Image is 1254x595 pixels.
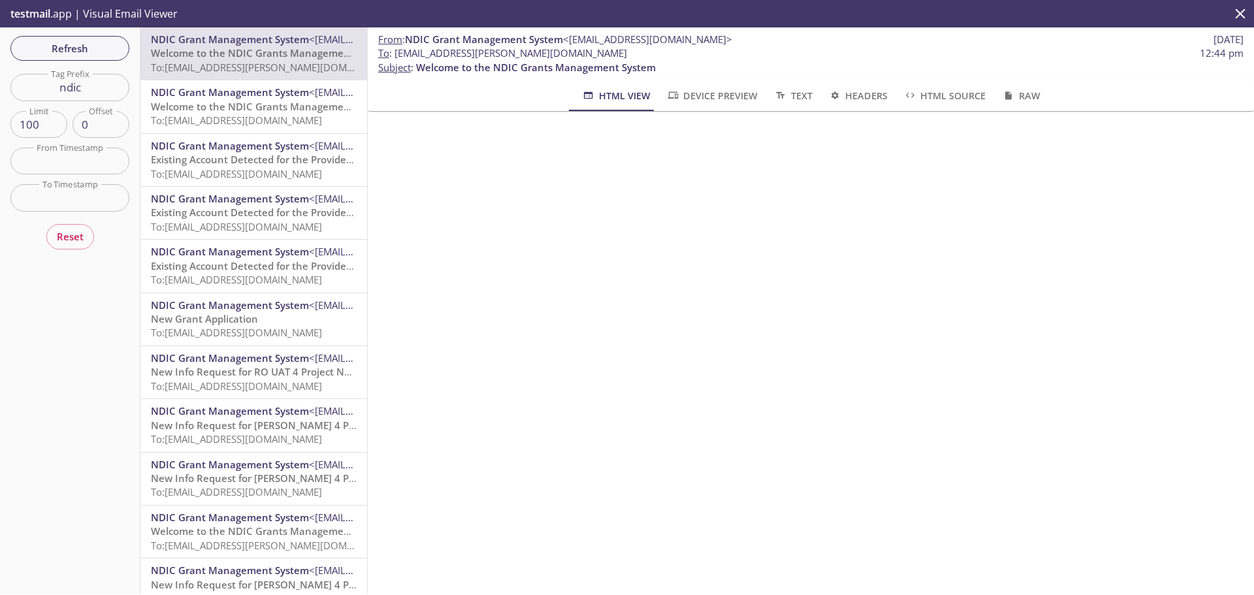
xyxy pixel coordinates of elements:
span: [DATE] [1214,33,1244,46]
div: NDIC Grant Management System<[EMAIL_ADDRESS][DOMAIN_NAME]>New Info Request for [PERSON_NAME] 4 Pr... [140,453,367,505]
p: : [378,46,1244,74]
span: testmail [10,7,50,21]
span: <[EMAIL_ADDRESS][DOMAIN_NAME]> [309,458,478,471]
span: HTML View [581,88,650,104]
span: Welcome to the NDIC Grants Management System [416,61,656,74]
span: NDIC Grant Management System [151,458,309,471]
span: NDIC Grant Management System [151,245,309,258]
span: NDIC Grant Management System [151,511,309,524]
div: NDIC Grant Management System<[EMAIL_ADDRESS][DOMAIN_NAME]>Existing Account Detected for the Provi... [140,187,367,239]
span: Headers [828,88,888,104]
span: New Grant Application [151,312,258,325]
span: Device Preview [666,88,758,104]
span: : [EMAIL_ADDRESS][PERSON_NAME][DOMAIN_NAME] [378,46,627,60]
div: NDIC Grant Management System<[EMAIL_ADDRESS][DOMAIN_NAME]>Welcome to the NDIC Grants Management S... [140,80,367,133]
div: NDIC Grant Management System<[EMAIL_ADDRESS][DOMAIN_NAME]>New Info Request for [PERSON_NAME] 4 Pr... [140,399,367,451]
span: Welcome to the NDIC Grants Management System [151,46,391,59]
span: New Info Request for [PERSON_NAME] 4 Project No 2 - Action Requested [151,419,492,432]
span: NDIC Grant Management System [151,351,309,364]
span: To: [EMAIL_ADDRESS][DOMAIN_NAME] [151,114,322,127]
span: <[EMAIL_ADDRESS][DOMAIN_NAME]> [309,404,478,417]
span: From [378,33,402,46]
span: <[EMAIL_ADDRESS][DOMAIN_NAME]> [309,86,478,99]
span: HTML Source [903,88,986,104]
span: NDIC Grant Management System [151,33,309,46]
span: Welcome to the NDIC Grants Management System [151,100,391,113]
span: <[EMAIL_ADDRESS][DOMAIN_NAME]> [309,245,478,258]
div: NDIC Grant Management System<[EMAIL_ADDRESS][DOMAIN_NAME]>Existing Account Detected for the Provi... [140,134,367,186]
div: NDIC Grant Management System<[EMAIL_ADDRESS][DOMAIN_NAME]>New Grant ApplicationTo:[EMAIL_ADDRESS]... [140,293,367,346]
span: : [378,33,732,46]
span: New Info Request for [PERSON_NAME] 4 Project No 2 - Action Requested [151,472,492,485]
span: To: [EMAIL_ADDRESS][DOMAIN_NAME] [151,485,322,498]
span: <[EMAIL_ADDRESS][DOMAIN_NAME]> [309,564,478,577]
span: To: [EMAIL_ADDRESS][DOMAIN_NAME] [151,220,322,233]
div: NDIC Grant Management System<[EMAIL_ADDRESS][DOMAIN_NAME]>New Info Request for RO UAT 4 Project N... [140,346,367,398]
span: To: [EMAIL_ADDRESS][DOMAIN_NAME] [151,273,322,286]
span: NDIC Grant Management System [151,86,309,99]
span: <[EMAIL_ADDRESS][DOMAIN_NAME]> [309,511,478,524]
span: Existing Account Detected for the Provided Email [151,206,380,219]
span: Existing Account Detected for the Provided Email [151,153,380,166]
span: <[EMAIL_ADDRESS][DOMAIN_NAME]> [309,192,478,205]
span: <[EMAIL_ADDRESS][DOMAIN_NAME]> [563,33,732,46]
span: Welcome to the NDIC Grants Management System [151,524,391,538]
span: NDIC Grant Management System [151,139,309,152]
div: NDIC Grant Management System<[EMAIL_ADDRESS][DOMAIN_NAME]>Welcome to the NDIC Grants Management S... [140,27,367,80]
span: NDIC Grant Management System [405,33,563,46]
div: NDIC Grant Management System<[EMAIL_ADDRESS][DOMAIN_NAME]>Existing Account Detected for the Provi... [140,240,367,292]
span: <[EMAIL_ADDRESS][DOMAIN_NAME]> [309,33,478,46]
span: To: [EMAIL_ADDRESS][DOMAIN_NAME] [151,379,322,393]
span: NDIC Grant Management System [151,404,309,417]
span: New Info Request for [PERSON_NAME] 4 Project No 2 - Action Requested [151,578,492,591]
span: New Info Request for RO UAT 4 Project No 2 - Action Requested [151,365,451,378]
div: NDIC Grant Management System<[EMAIL_ADDRESS][DOMAIN_NAME]>Welcome to the NDIC Grants Management S... [140,506,367,558]
span: Text [773,88,812,104]
span: To: [EMAIL_ADDRESS][PERSON_NAME][DOMAIN_NAME] [151,61,397,74]
span: <[EMAIL_ADDRESS][DOMAIN_NAME]> [309,351,478,364]
span: NDIC Grant Management System [151,192,309,205]
span: NDIC Grant Management System [151,564,309,577]
span: 12:44 pm [1200,46,1244,60]
span: To [378,46,389,59]
span: Raw [1001,88,1040,104]
span: To: [EMAIL_ADDRESS][DOMAIN_NAME] [151,326,322,339]
span: Subject [378,61,411,74]
span: Refresh [21,40,119,57]
button: Refresh [10,36,129,61]
span: Existing Account Detected for the Provided Email [151,259,380,272]
span: To: [EMAIL_ADDRESS][DOMAIN_NAME] [151,167,322,180]
span: <[EMAIL_ADDRESS][DOMAIN_NAME]> [309,139,478,152]
span: To: [EMAIL_ADDRESS][PERSON_NAME][DOMAIN_NAME] [151,539,397,552]
button: Reset [46,224,94,249]
span: <[EMAIL_ADDRESS][DOMAIN_NAME]> [309,298,478,312]
span: To: [EMAIL_ADDRESS][DOMAIN_NAME] [151,432,322,445]
span: NDIC Grant Management System [151,298,309,312]
span: Reset [57,228,84,245]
